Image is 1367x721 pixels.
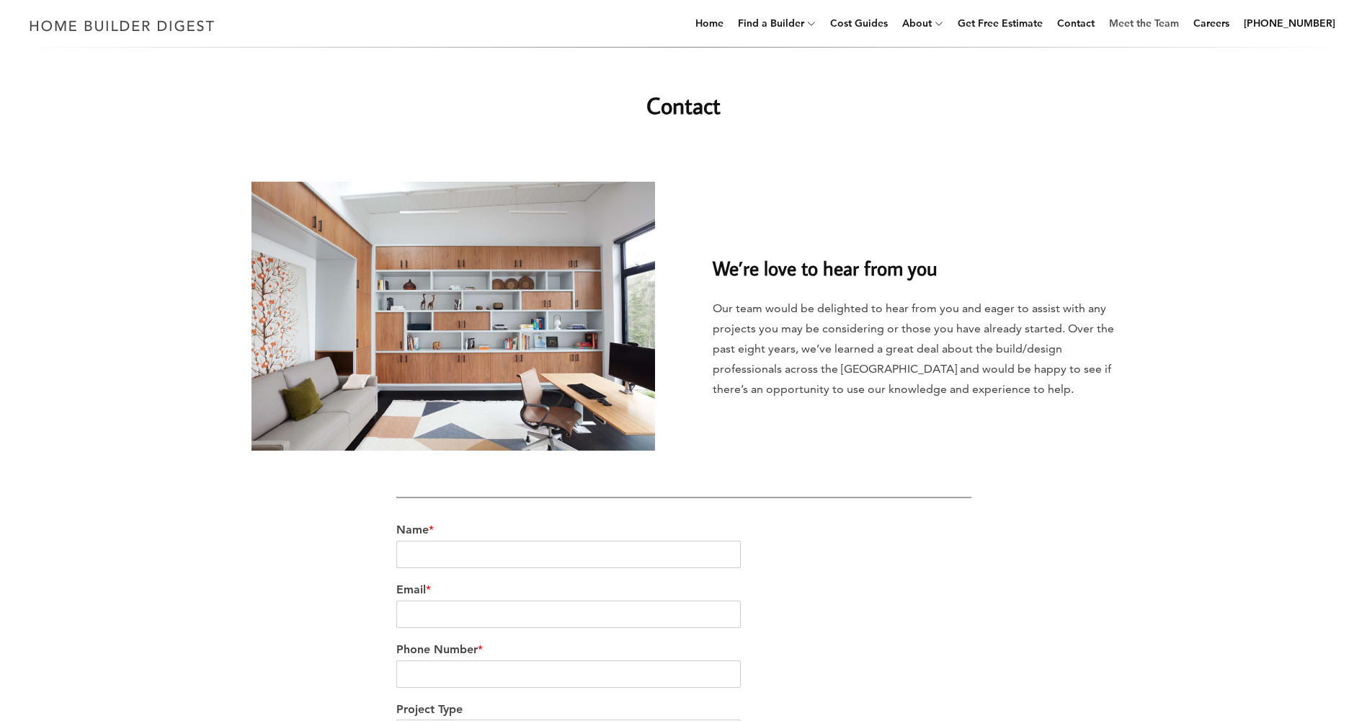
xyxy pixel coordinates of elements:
h1: Contact [396,88,971,123]
img: Home Builder Digest [23,12,221,40]
label: Email [396,583,971,598]
p: Our team would be delighted to hear from you and eager to assist with any projects you may be con... [713,298,1116,399]
h2: We’re love to hear from you [713,233,1116,283]
label: Name [396,523,971,538]
label: Phone Number [396,642,971,658]
label: Project Type [396,702,971,717]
